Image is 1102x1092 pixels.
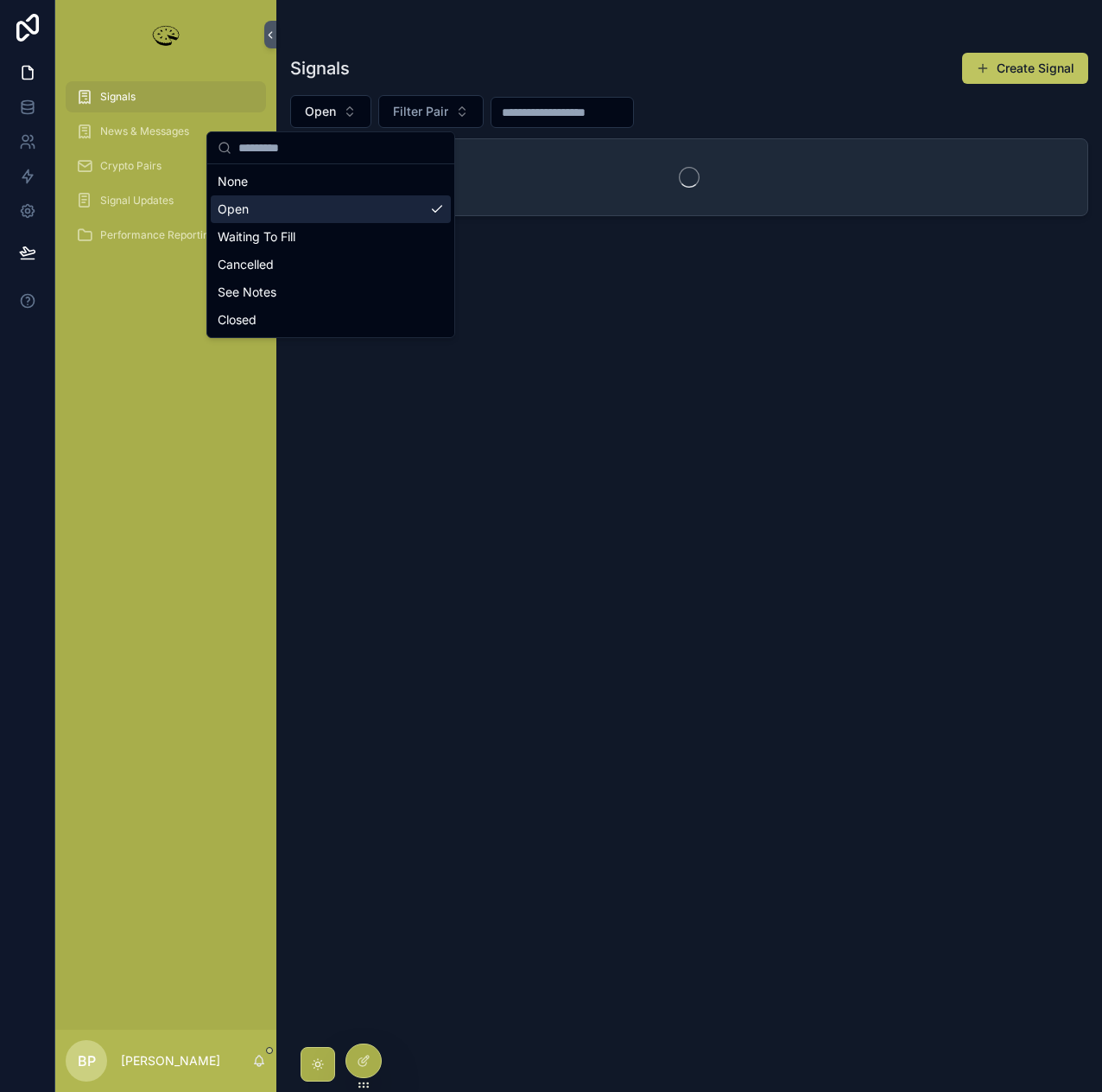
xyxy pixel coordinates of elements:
span: Signal Updates [100,194,174,208]
button: Select Button [378,95,484,128]
div: Cancelled [211,251,451,278]
div: See Notes [211,278,451,306]
button: Create Signal [962,53,1088,84]
div: scrollable content [55,69,276,273]
a: Crypto Pairs [66,150,266,182]
div: Closed [211,306,451,334]
span: News & Messages [100,125,189,138]
a: Signals [66,81,266,112]
span: BP [78,1050,96,1071]
h1: Signals [290,56,350,80]
p: [PERSON_NAME] [121,1052,220,1070]
a: News & Messages [66,116,266,147]
div: Suggestions [207,164,454,337]
div: Waiting To Fill [211,223,451,251]
a: Performance Reporting [66,220,266,251]
button: Select Button [290,95,371,128]
span: Crypto Pairs [100,159,161,173]
div: Open [211,195,451,223]
div: None [211,168,451,195]
a: Signal Updates [66,185,266,216]
span: Open [305,103,336,120]
span: Signals [100,90,136,104]
span: Filter Pair [393,103,448,120]
img: App logo [149,21,183,48]
span: Performance Reporting [100,228,215,242]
